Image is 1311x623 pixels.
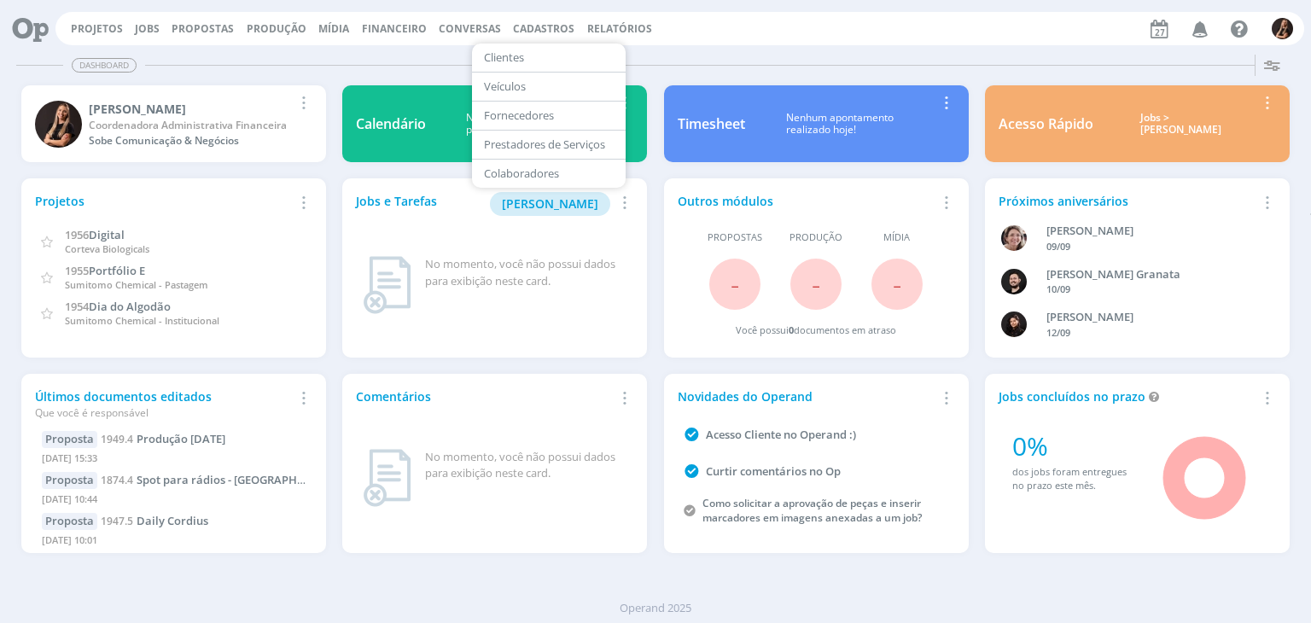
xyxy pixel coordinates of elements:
span: Sumitomo Chemical - Institucional [65,314,219,327]
button: L [1271,14,1294,44]
div: [DATE] 10:01 [42,530,306,555]
span: Cadastros [513,21,574,36]
div: Comentários [356,387,614,405]
button: Projetos [66,22,128,36]
div: dos jobs foram entregues no prazo este mês. [1012,465,1139,493]
div: Sobe Comunicação & Negócios [89,133,293,148]
span: Produção Dia dos Pais [137,431,225,446]
span: Portfólio E [89,263,145,278]
button: Mídia [313,22,354,36]
span: 1956 [65,227,89,242]
button: Financeiro [357,22,432,36]
span: - [731,265,739,302]
span: Propostas [172,21,234,36]
div: No momento, você não possui dados para exibição neste card. [425,449,626,482]
a: 1949.4Produção [DATE] [101,431,225,446]
a: 1954Dia do Algodão [65,298,171,314]
button: Conversas [434,22,506,36]
div: Novidades do Operand [678,387,935,405]
button: Jobs [130,22,165,36]
a: 1947.5Daily Cordius [101,513,208,528]
div: Nenhum apontamento realizado hoje! [745,112,935,137]
button: Propostas [166,22,239,36]
a: Fornecedores [477,102,621,129]
div: [DATE] 10:44 [42,489,306,514]
a: Clientes [477,44,621,71]
button: Colaboradores [472,160,626,188]
span: 09/09 [1046,240,1070,253]
div: Nenhum compromisso para hoje! [426,112,614,137]
a: Acesso Cliente no Operand :) [706,427,856,442]
img: B [1001,269,1027,294]
span: Mídia [883,230,910,245]
span: Produção [790,230,842,245]
div: Jobs concluídos no prazo [999,387,1256,405]
span: - [893,265,901,302]
button: CadastrosClientesVeículosFornecedoresPrestadores de ServiçosColaboradores [508,22,580,36]
div: Aline Beatriz Jackisch [1046,223,1256,240]
a: Mídia [318,21,349,36]
div: [DATE] 15:33 [42,448,306,473]
div: Acesso Rápido [999,114,1093,134]
a: L[PERSON_NAME]Coordenadora Administrativa FinanceiraSobe Comunicação & Negócios [21,85,326,162]
a: Veículos [477,73,621,100]
span: Dia do Algodão [89,299,171,314]
span: Corteva Biologicals [65,242,149,255]
div: Coordenadora Administrativa Financeira [89,118,293,133]
div: Você possui documentos em atraso [736,323,896,338]
div: Jobs > [PERSON_NAME] [1106,112,1256,137]
a: Produção [247,21,306,36]
span: Propostas [708,230,762,245]
a: TimesheetNenhum apontamentorealizado hoje! [664,85,969,162]
span: Sumitomo Chemical - Pastagem [65,278,208,291]
a: Como solicitar a aprovação de peças e inserir marcadores em imagens anexadas a um job? [702,496,922,525]
div: Próximos aniversários [999,192,1256,210]
div: Proposta [42,431,97,448]
span: 12/09 [1046,326,1070,339]
a: Colaboradores [477,160,621,187]
span: 1949.4 [101,432,133,446]
span: Digital [89,227,125,242]
a: Relatórios [587,21,652,36]
div: Últimos documentos editados [35,387,293,421]
div: Proposta [42,472,97,489]
div: Timesheet [678,114,745,134]
span: [PERSON_NAME] [502,195,598,212]
a: 1874.4Spot para rádios - [GEOGRAPHIC_DATA] [101,472,346,487]
span: - [812,265,820,302]
div: Outros módulos [678,192,935,210]
img: dashboard_not_found.png [363,449,411,507]
a: Projetos [71,21,123,36]
span: Spot para rádios - Soja [137,472,346,487]
a: Prestadores de Serviços [477,131,621,158]
div: Luana da Silva de Andrade [1046,309,1256,326]
a: 1956Digital [65,226,125,242]
img: L [1001,311,1027,337]
span: Daily Cordius [137,513,208,528]
div: No momento, você não possui dados para exibição neste card. [425,256,626,289]
button: [PERSON_NAME] [490,192,610,216]
img: L [1272,18,1293,39]
button: Produção [242,22,312,36]
a: Jobs [135,21,160,36]
a: Conversas [439,21,501,36]
button: Prestadores de Serviços [472,131,626,160]
span: 10/09 [1046,282,1070,295]
div: Jobs e Tarefas [356,192,614,216]
span: Financeiro [362,21,427,36]
span: Dashboard [72,58,137,73]
div: Que você é responsável [35,405,293,421]
div: Proposta [42,513,97,530]
a: 1955Portfólio E [65,262,145,278]
div: 0% [1012,427,1139,465]
button: Fornecedores [472,102,626,131]
span: 1874.4 [101,473,133,487]
a: Curtir comentários no Op [706,463,841,479]
img: dashboard_not_found.png [363,256,411,314]
img: A [1001,225,1027,251]
div: Bruno Corralo Granata [1046,266,1256,283]
button: Relatórios [582,22,657,36]
button: Clientes [472,44,626,73]
span: 1954 [65,299,89,314]
img: L [35,101,82,148]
